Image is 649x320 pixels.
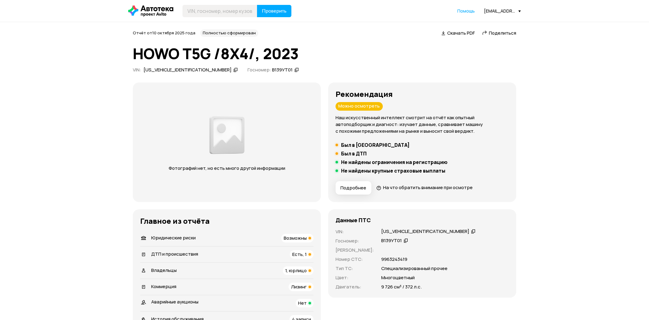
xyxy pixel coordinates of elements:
p: 9 726 см³ / 372 л.с. [381,284,422,290]
span: Аварийные аукционы [151,299,198,305]
span: Проверить [262,9,286,13]
p: [PERSON_NAME] : [336,247,374,253]
span: Лизинг [291,284,307,290]
p: 9963243419 [381,256,407,263]
p: Наш искусственный интеллект смотрит на отчёт как опытный автоподборщик и диагност: изучает данные... [336,114,509,135]
span: Подробнее [340,185,366,191]
p: Многоцветный [381,274,415,281]
span: Есть, 1 [292,251,307,257]
span: Поделиться [489,30,516,36]
p: Специализированный прочее [381,265,447,272]
p: Номер СТС : [336,256,374,263]
span: Возможны [284,235,307,241]
img: 2a3f492e8892fc00.png [208,113,246,158]
div: В139УТ01 [381,238,402,244]
p: Фотографий нет, но есть много другой информации [163,165,291,172]
h1: HOWO T5G /8X4/, 2023 [133,45,516,62]
p: Цвет : [336,274,374,281]
span: Нет [298,300,307,306]
h5: Был в [GEOGRAPHIC_DATA] [341,142,410,148]
span: Скачать PDF [447,30,475,36]
h3: Главное из отчёта [140,217,313,225]
a: Помощь [457,8,475,14]
span: Владельцы [151,267,177,273]
div: [EMAIL_ADDRESS][DOMAIN_NAME] [484,8,521,14]
a: Поделиться [482,30,516,36]
span: Госномер: [248,67,271,73]
a: На что обратить внимание при осмотре [376,184,473,191]
span: ДТП и происшествия [151,251,198,257]
div: Полностью сформирован [200,29,258,37]
span: Юридические риски [151,234,196,241]
a: Скачать PDF [441,30,475,36]
div: [US_VEHICLE_IDENTIFICATION_NUMBER] [381,228,469,235]
span: VIN : [133,67,141,73]
div: Можно осмотреть [336,102,383,111]
h3: Рекомендация [336,90,509,98]
p: Тип ТС : [336,265,374,272]
p: VIN : [336,228,374,235]
h5: Не найдены ограничения на регистрацию [341,159,447,165]
p: Госномер : [336,238,374,244]
span: Отчёт от 10 октября 2025 года [133,30,195,36]
span: На что обратить внимание при осмотре [383,184,473,191]
span: Коммерция [151,283,176,290]
h5: Не найдены крупные страховые выплаты [341,168,445,174]
button: Подробнее [336,181,371,195]
input: VIN, госномер, номер кузова [182,5,257,17]
div: В139УТ01 [272,67,293,73]
button: Проверить [257,5,291,17]
div: [US_VEHICLE_IDENTIFICATION_NUMBER] [144,67,232,73]
h5: Был в ДТП [341,150,367,157]
p: Двигатель : [336,284,374,290]
h4: Данные ПТС [336,217,371,223]
span: 1, юрлицо [285,267,307,274]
